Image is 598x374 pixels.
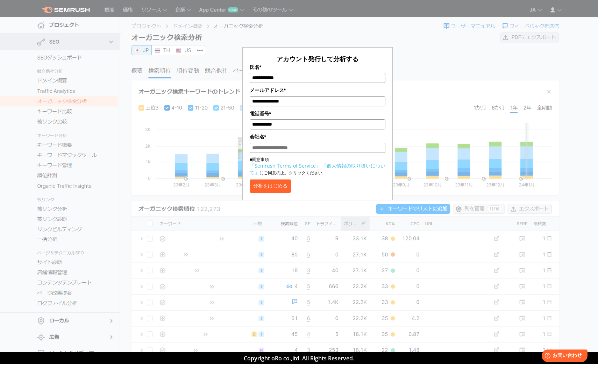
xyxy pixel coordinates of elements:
iframe: Help widget launcher [536,347,590,366]
a: 「個人情報の取り扱いについて」 [250,162,385,176]
p: ■同意事項 にご同意の上、クリックください [250,156,385,176]
span: Copyright oRo co.,ltd. All Rights Reserved. [244,354,354,362]
a: 「Semrush Terms of Service」 [250,162,321,169]
label: メールアドレス* [250,86,385,94]
label: 電話番号* [250,110,385,118]
span: アカウント発行して分析する [277,55,358,63]
button: 分析をはじめる [250,179,291,193]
